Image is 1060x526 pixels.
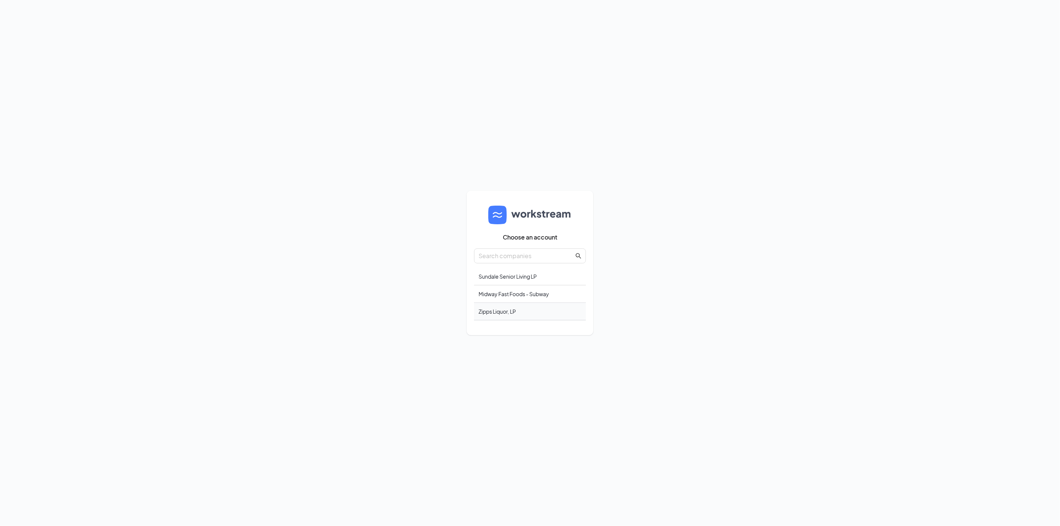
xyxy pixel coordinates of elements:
input: Search companies [479,251,574,260]
span: search [575,253,581,259]
div: Sundale Senior Living LP [474,268,586,285]
span: Choose an account [503,234,557,241]
div: Zipps Liquor, LP [474,303,586,320]
div: Midway Fast Foods - Subway [474,285,586,303]
img: logo [488,206,572,224]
